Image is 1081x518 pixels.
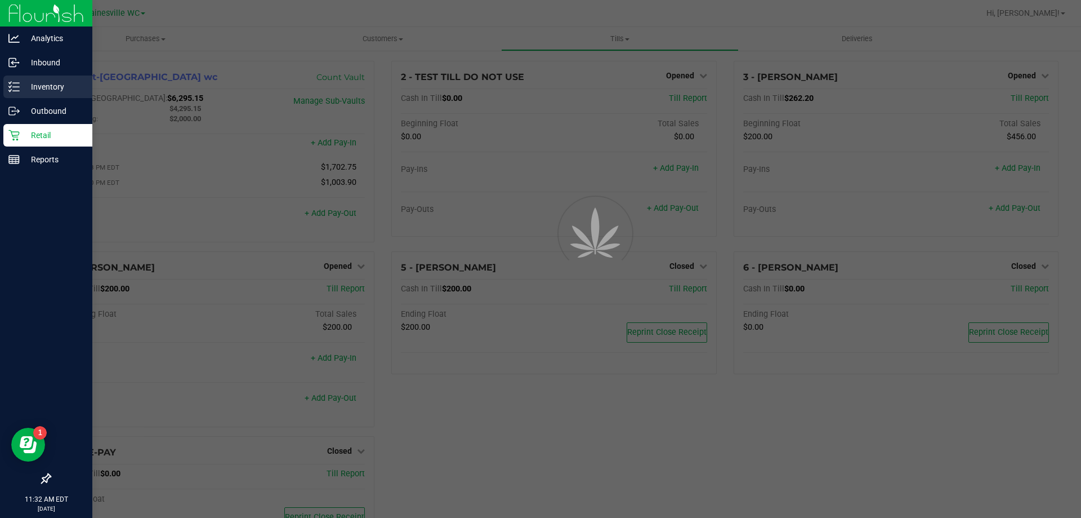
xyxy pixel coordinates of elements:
[5,504,87,513] p: [DATE]
[8,130,20,141] inline-svg: Retail
[20,129,87,142] p: Retail
[8,81,20,92] inline-svg: Inventory
[5,494,87,504] p: 11:32 AM EDT
[20,104,87,118] p: Outbound
[20,32,87,45] p: Analytics
[8,57,20,68] inline-svg: Inbound
[20,153,87,166] p: Reports
[33,426,47,440] iframe: Resource center unread badge
[20,80,87,94] p: Inventory
[8,105,20,117] inline-svg: Outbound
[8,154,20,165] inline-svg: Reports
[20,56,87,69] p: Inbound
[11,428,45,462] iframe: Resource center
[8,33,20,44] inline-svg: Analytics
